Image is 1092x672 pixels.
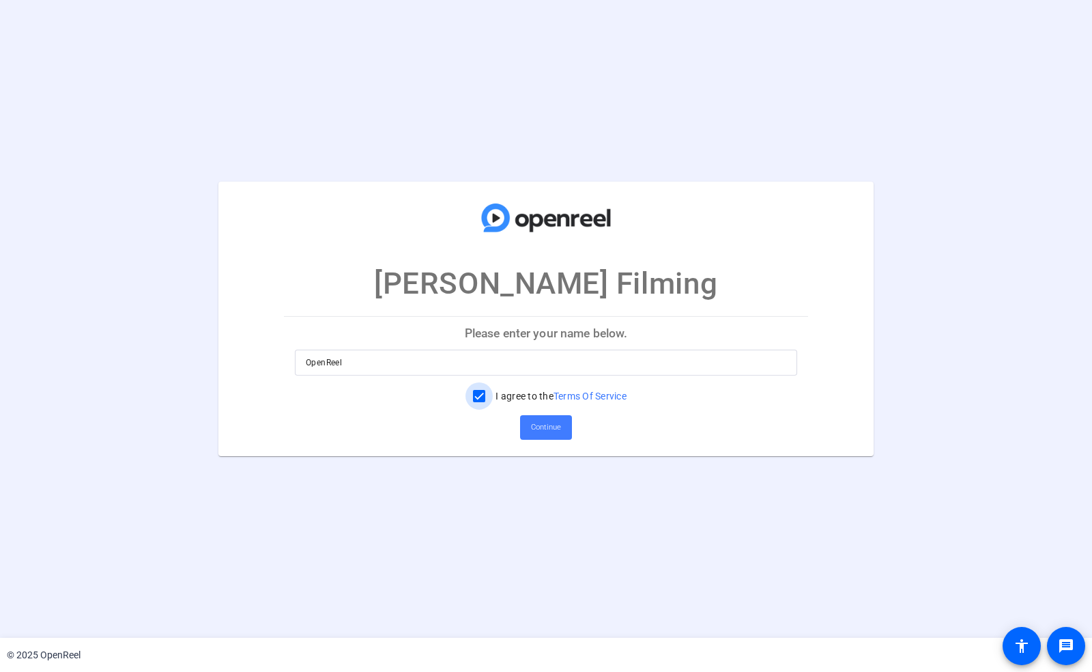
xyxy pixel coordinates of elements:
[284,317,808,350] p: Please enter your name below.
[554,391,627,402] a: Terms Of Service
[478,195,614,240] img: company-logo
[374,261,718,306] p: [PERSON_NAME] Filming
[520,415,572,440] button: Continue
[1058,638,1074,654] mat-icon: message
[7,648,81,662] div: © 2025 OpenReel
[493,389,627,403] label: I agree to the
[531,417,561,438] span: Continue
[306,354,786,371] input: Enter your name
[1014,638,1030,654] mat-icon: accessibility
